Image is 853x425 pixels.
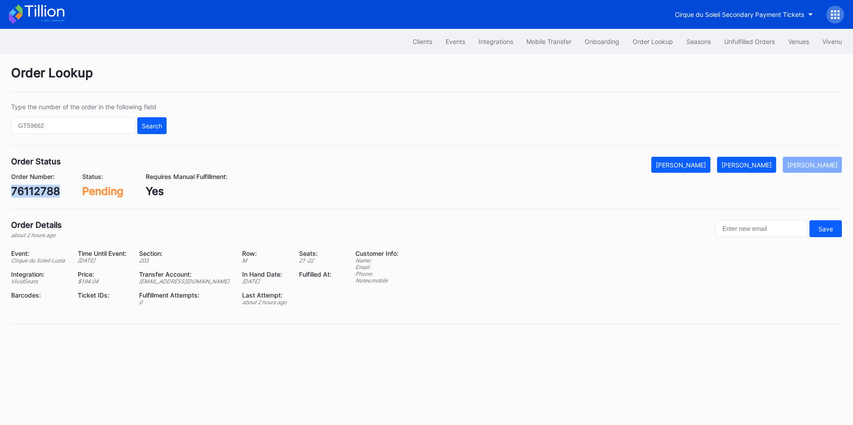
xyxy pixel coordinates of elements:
[675,11,804,18] div: Cirque du Soleil Secondary Payment Tickets
[355,270,399,277] div: Phone:
[139,278,231,285] div: [EMAIL_ADDRESS][DOMAIN_NAME]
[446,38,465,45] div: Events
[242,278,288,285] div: [DATE]
[11,232,62,238] div: about 2 hours ago
[11,220,62,230] div: Order Details
[717,157,776,173] button: [PERSON_NAME]
[633,38,673,45] div: Order Lookup
[142,122,162,130] div: Search
[472,33,520,50] button: Integrations
[520,33,578,50] button: Mobile Transfer
[11,117,135,134] input: GT59662
[656,161,706,169] div: [PERSON_NAME]
[715,220,807,237] input: Enter new email
[11,157,61,166] div: Order Status
[439,33,472,50] button: Events
[355,277,399,284] div: Notes: mobile
[139,299,231,306] div: 0
[299,257,333,264] div: 21 - 22
[11,270,67,278] div: Integration:
[242,270,288,278] div: In Hand Date:
[242,299,288,306] div: about 2 hours ago
[585,38,619,45] div: Onboarding
[787,161,837,169] div: [PERSON_NAME]
[78,291,128,299] div: Ticket IDs:
[781,33,816,50] button: Venues
[818,225,833,233] div: Save
[478,38,513,45] div: Integrations
[355,250,399,257] div: Customer Info:
[721,161,772,169] div: [PERSON_NAME]
[816,33,849,50] button: Vivenu
[242,250,288,257] div: Row:
[11,103,167,111] div: Type the number of the order in the following field
[82,185,124,198] div: Pending
[11,250,67,257] div: Event:
[139,270,231,278] div: Transfer Account:
[783,157,842,173] button: [PERSON_NAME]
[11,278,67,285] div: VividSeats
[146,173,227,180] div: Requires Manual Fulfillment:
[146,185,227,198] div: Yes
[78,250,128,257] div: Time Until Event:
[11,185,60,198] div: 76112788
[78,257,128,264] div: [DATE]
[299,270,333,278] div: Fulfilled At:
[680,33,717,50] button: Seasons
[242,257,288,264] div: M
[686,38,711,45] div: Seasons
[139,257,231,264] div: 203
[413,38,432,45] div: Clients
[651,157,710,173] button: [PERSON_NAME]
[406,33,439,50] button: Clients
[78,278,128,285] div: $ 194.04
[355,264,399,270] div: Email:
[78,270,128,278] div: Price:
[139,291,231,299] div: Fulfillment Attempts:
[11,257,67,264] div: Cirque du Soleil Luzia
[526,38,571,45] div: Mobile Transfer
[82,173,124,180] div: Status:
[355,257,399,264] div: Name:
[11,65,842,92] div: Order Lookup
[11,173,60,180] div: Order Number:
[137,117,167,134] button: Search
[788,38,809,45] div: Venues
[668,6,820,23] button: Cirque du Soleil Secondary Payment Tickets
[139,250,231,257] div: Section:
[626,33,680,50] button: Order Lookup
[578,33,626,50] button: Onboarding
[11,291,67,299] div: Barcodes:
[809,220,842,237] button: Save
[724,38,775,45] div: Unfulfilled Orders
[299,250,333,257] div: Seats:
[242,291,288,299] div: Last Attempt:
[717,33,781,50] button: Unfulfilled Orders
[822,38,842,45] div: Vivenu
